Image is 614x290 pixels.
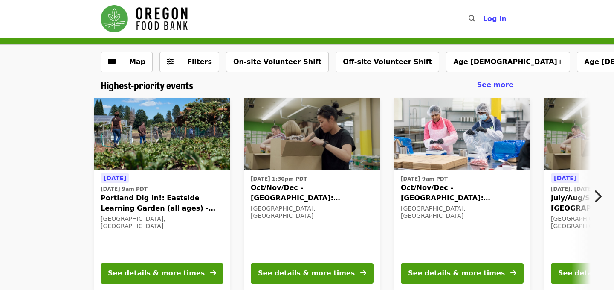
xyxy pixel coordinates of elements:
[94,79,520,91] div: Highest-priority events
[408,268,505,278] div: See details & more times
[251,263,374,284] button: See details & more times
[481,9,487,29] input: Search
[510,269,516,277] i: arrow-right icon
[108,58,116,66] i: map icon
[244,98,380,170] img: Oct/Nov/Dec - Portland: Repack/Sort (age 8+) organized by Oregon Food Bank
[469,15,475,23] i: search icon
[476,10,513,27] button: Log in
[477,81,513,89] span: See more
[101,77,193,92] span: Highest-priority events
[226,52,329,72] button: On-site Volunteer Shift
[401,183,524,203] span: Oct/Nov/Dec - [GEOGRAPHIC_DATA]: Repack/Sort (age [DEMOGRAPHIC_DATA]+)
[360,269,366,277] i: arrow-right icon
[394,98,530,170] img: Oct/Nov/Dec - Beaverton: Repack/Sort (age 10+) organized by Oregon Food Bank
[101,263,223,284] button: See details & more times
[593,188,602,205] i: chevron-right icon
[159,52,219,72] button: Filters (0 selected)
[101,52,153,72] button: Show map view
[101,79,193,91] a: Highest-priority events
[129,58,145,66] span: Map
[101,5,188,32] img: Oregon Food Bank - Home
[101,185,148,193] time: [DATE] 9am PDT
[94,98,230,170] img: Portland Dig In!: Eastside Learning Garden (all ages) - Aug/Sept/Oct organized by Oregon Food Bank
[258,268,355,278] div: See details & more times
[167,58,174,66] i: sliders-h icon
[104,175,126,182] span: [DATE]
[446,52,570,72] button: Age [DEMOGRAPHIC_DATA]+
[101,215,223,230] div: [GEOGRAPHIC_DATA], [GEOGRAPHIC_DATA]
[554,175,576,182] span: [DATE]
[483,15,507,23] span: Log in
[401,175,448,183] time: [DATE] 9am PDT
[401,205,524,220] div: [GEOGRAPHIC_DATA], [GEOGRAPHIC_DATA]
[251,205,374,220] div: [GEOGRAPHIC_DATA], [GEOGRAPHIC_DATA]
[187,58,212,66] span: Filters
[336,52,439,72] button: Off-site Volunteer Shift
[477,80,513,90] a: See more
[101,193,223,214] span: Portland Dig In!: Eastside Learning Garden (all ages) - Aug/Sept/Oct
[586,185,614,208] button: Next item
[108,268,205,278] div: See details & more times
[401,263,524,284] button: See details & more times
[210,269,216,277] i: arrow-right icon
[251,175,307,183] time: [DATE] 1:30pm PDT
[251,183,374,203] span: Oct/Nov/Dec - [GEOGRAPHIC_DATA]: Repack/Sort (age [DEMOGRAPHIC_DATA]+)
